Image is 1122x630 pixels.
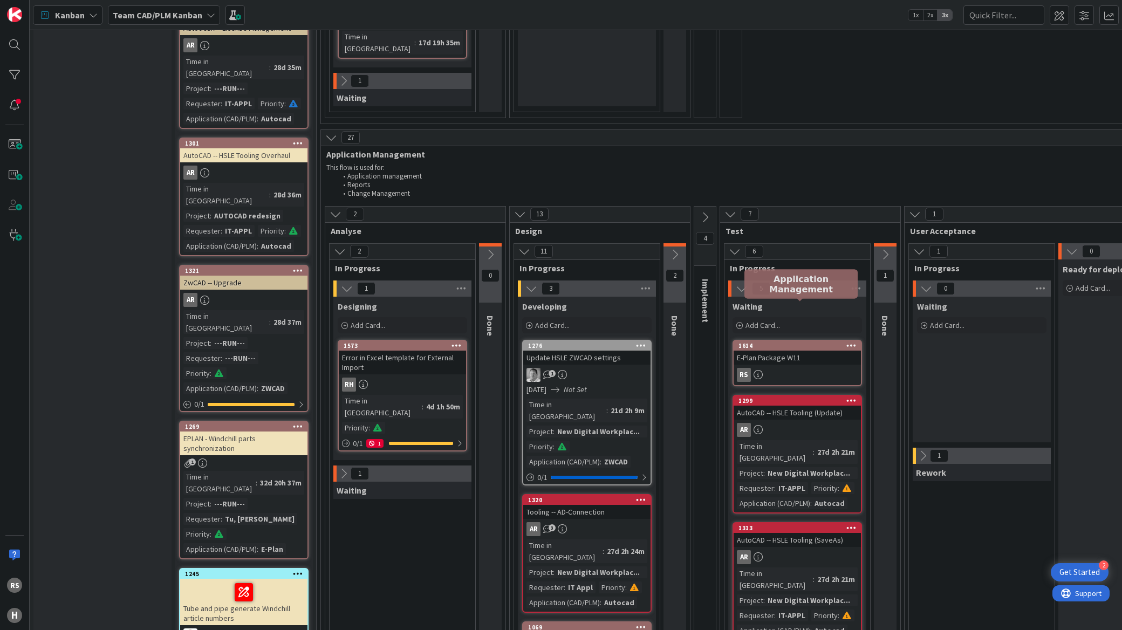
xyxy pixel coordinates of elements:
div: Priority [526,441,553,453]
span: 0 [936,282,955,295]
div: Time in [GEOGRAPHIC_DATA] [737,567,813,591]
div: Priority [599,581,625,593]
div: 1614E-Plan Package W11 [734,341,861,365]
span: In Progress [335,263,462,273]
i: Not Set [564,385,587,394]
div: 1321 [185,267,307,275]
span: : [763,594,765,606]
div: Application (CAD/PLM) [526,456,600,468]
span: : [763,467,765,479]
div: Application (CAD/PLM) [183,543,257,555]
div: 0/1 [523,471,651,484]
div: Time in [GEOGRAPHIC_DATA] [183,310,269,334]
a: 1269EPLAN - Windchill parts synchronizationTime in [GEOGRAPHIC_DATA]:32d 20h 37mProject:---RUN---... [179,421,309,559]
span: 11 [535,245,553,258]
div: Priority [183,528,210,540]
div: AR [734,550,861,564]
div: Requester [526,581,564,593]
div: IT Appl [565,581,596,593]
div: Requester [183,352,221,364]
div: Update HSLE ZWCAD settings [523,351,651,365]
div: New Digital Workplac... [765,594,853,606]
div: 21d 2h 9m [608,405,647,416]
div: 1320 [523,495,651,505]
div: Project [183,337,210,349]
div: New Digital Workplac... [765,467,853,479]
div: AR [180,166,307,180]
span: : [210,210,211,222]
span: : [838,610,839,621]
div: Project [737,467,763,479]
a: 1573Error in Excel template for External ImportRHTime in [GEOGRAPHIC_DATA]:4d 1h 50mPriority:0/11 [338,340,467,451]
span: : [257,382,258,394]
div: 1321ZwCAD -- Upgrade [180,266,307,290]
div: AutoCAD -- HSLE Tooling (SaveAs) [734,533,861,547]
div: 1313AutoCAD -- HSLE Tooling (SaveAs) [734,523,861,547]
span: Add Card... [930,320,964,330]
div: ZwCAD -- Upgrade [180,276,307,290]
div: ---RUN--- [211,83,248,94]
div: AR [734,423,861,437]
a: 1321ZwCAD -- UpgradeARTime in [GEOGRAPHIC_DATA]:28d 37mProject:---RUN---Requester:---RUN---Priori... [179,265,309,412]
span: 1 [357,282,375,295]
div: 1301 [185,140,307,147]
span: : [553,441,555,453]
div: ---RUN--- [222,352,258,364]
span: : [553,426,555,437]
span: : [625,581,627,593]
div: IT-APPL [222,98,255,109]
div: 1299 [734,396,861,406]
span: : [257,113,258,125]
div: Application (CAD/PLM) [737,497,810,509]
div: Requester [183,225,221,237]
span: Add Card... [745,320,780,330]
span: 1 [549,370,556,377]
div: Time in [GEOGRAPHIC_DATA] [342,395,422,419]
span: 1 [925,208,943,221]
div: 1245 [185,570,307,578]
div: Application (CAD/PLM) [183,113,257,125]
div: Project [183,210,210,222]
div: Requester [737,610,774,621]
span: 1 [189,458,196,465]
div: 1269 [185,423,307,430]
span: Design [515,225,676,236]
span: : [269,316,271,328]
div: Autocad [812,497,847,509]
span: : [221,513,222,525]
span: 4 [696,232,714,245]
div: 27d 2h 24m [604,545,647,557]
div: New Digital Workplac... [555,426,642,437]
span: 6 [745,245,763,258]
div: AR [183,166,197,180]
span: 0 [1082,245,1100,258]
span: 0 / 1 [194,399,204,410]
span: Kanban [55,9,85,22]
span: 1 [876,269,894,282]
div: 28d 35m [271,61,304,73]
div: Time in [GEOGRAPHIC_DATA] [183,56,269,79]
div: 1301AutoCAD -- HSLE Tooling Overhaul [180,139,307,162]
span: : [257,240,258,252]
div: Time in [GEOGRAPHIC_DATA] [526,539,603,563]
div: Application (CAD/PLM) [526,597,600,608]
div: RH [339,378,466,392]
span: Designing [338,301,377,312]
span: : [210,498,211,510]
div: 0/1 [180,398,307,411]
div: Time in [GEOGRAPHIC_DATA] [342,31,414,54]
div: AutoCAD -- HSLE Tooling (Update) [734,406,861,420]
span: Waiting [337,92,367,103]
span: : [284,225,286,237]
span: : [564,581,565,593]
span: In Progress [730,263,857,273]
div: H [7,608,22,623]
span: Waiting [917,301,947,312]
span: : [257,543,258,555]
div: Priority [258,225,284,237]
div: 27d 2h 21m [815,446,858,458]
div: 17d 19h 35m [416,37,463,49]
span: : [210,83,211,94]
a: 1299AutoCAD -- HSLE Tooling (Update)ARTime in [GEOGRAPHIC_DATA]:27d 2h 21mProject:New Digital Wor... [733,395,862,513]
div: Application (CAD/PLM) [183,240,257,252]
